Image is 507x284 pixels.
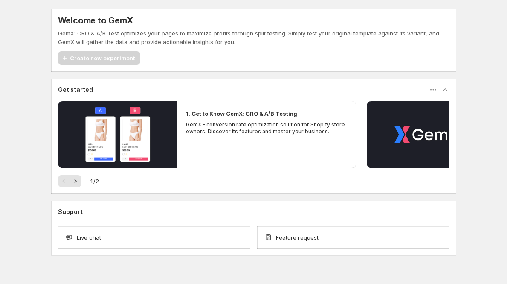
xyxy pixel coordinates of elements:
[276,233,319,242] span: Feature request
[77,233,101,242] span: Live chat
[186,121,348,135] p: GemX - conversion rate optimization solution for Shopify store owners. Discover its features and ...
[58,208,83,216] h3: Support
[186,109,297,118] h2: 1. Get to Know GemX: CRO & A/B Testing
[90,177,99,185] span: 1 / 2
[58,85,93,94] h3: Get started
[58,29,449,46] p: GemX: CRO & A/B Test optimizes your pages to maximize profits through split testing. Simply test ...
[58,15,133,26] h5: Welcome to GemX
